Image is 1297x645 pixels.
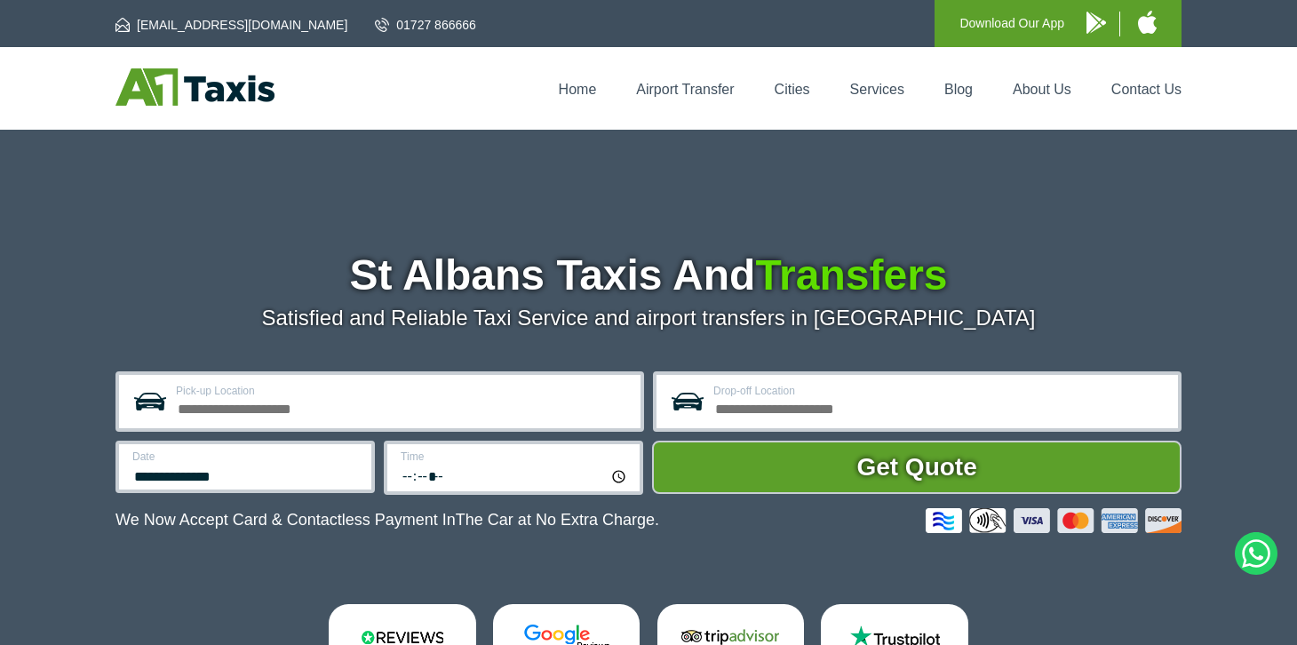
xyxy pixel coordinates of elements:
label: Drop-off Location [713,386,1167,396]
a: Services [850,82,904,97]
span: Transfers [755,251,947,299]
p: Satisfied and Reliable Taxi Service and airport transfers in [GEOGRAPHIC_DATA] [115,306,1182,330]
label: Date [132,451,361,462]
img: A1 Taxis Android App [1086,12,1106,34]
a: Contact Us [1111,82,1182,97]
a: Airport Transfer [636,82,734,97]
button: Get Quote [652,441,1182,494]
a: Home [559,82,597,97]
p: We Now Accept Card & Contactless Payment In [115,511,659,530]
a: [EMAIL_ADDRESS][DOMAIN_NAME] [115,16,347,34]
img: Credit And Debit Cards [926,508,1182,533]
span: The Car at No Extra Charge. [456,511,659,529]
img: A1 Taxis St Albans LTD [115,68,275,106]
a: Cities [775,82,810,97]
img: A1 Taxis iPhone App [1138,11,1157,34]
p: Download Our App [959,12,1064,35]
a: Blog [944,82,973,97]
h1: St Albans Taxis And [115,254,1182,297]
a: 01727 866666 [375,16,476,34]
label: Pick-up Location [176,386,630,396]
label: Time [401,451,629,462]
a: About Us [1013,82,1071,97]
